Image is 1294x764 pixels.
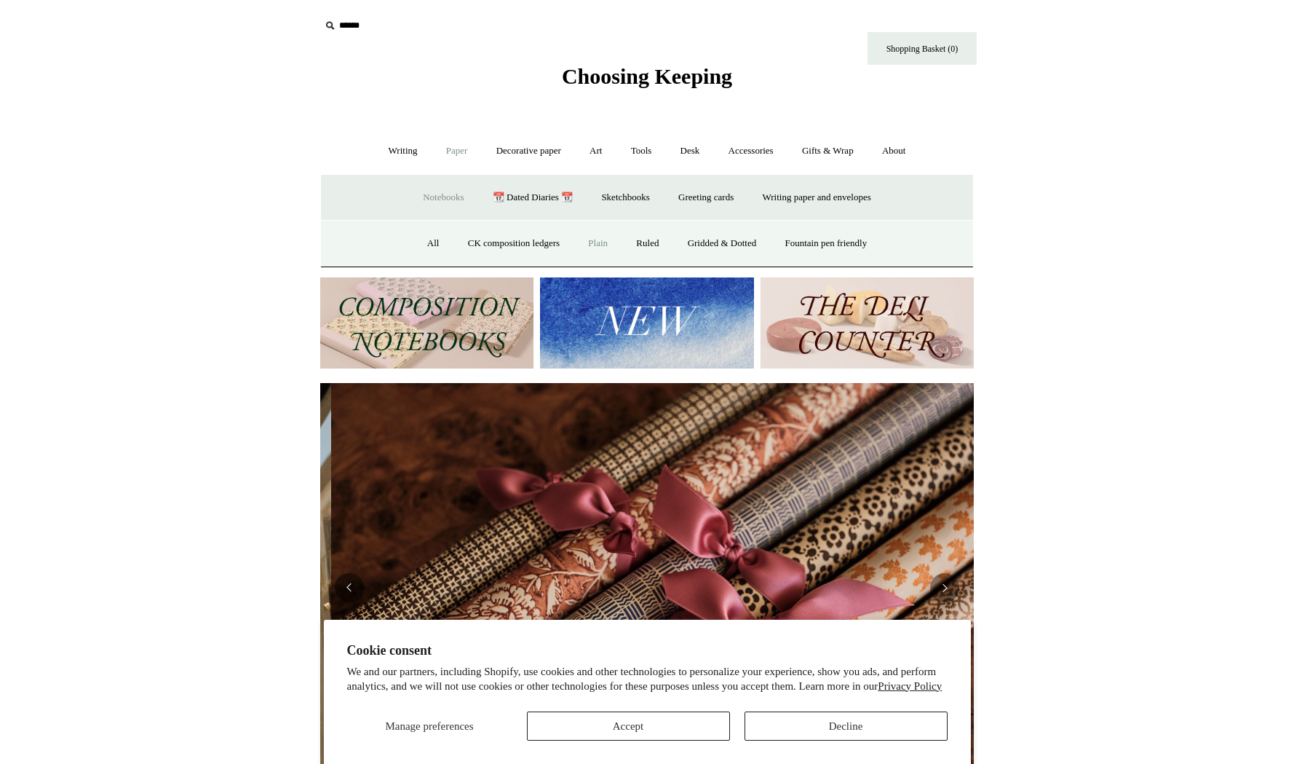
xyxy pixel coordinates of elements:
a: Tools [618,132,665,170]
img: 202302 Composition ledgers.jpg__PID:69722ee6-fa44-49dd-a067-31375e5d54ec [320,277,533,369]
a: Gridded & Dotted [675,224,770,263]
a: All [414,224,453,263]
a: Art [576,132,615,170]
button: Decline [745,712,948,741]
button: Manage preferences [347,712,512,741]
a: Greeting cards [665,178,747,217]
img: New.jpg__PID:f73bdf93-380a-4a35-bcfe-7823039498e1 [540,277,753,369]
a: Accessories [715,132,787,170]
a: Desk [667,132,713,170]
a: Gifts & Wrap [789,132,867,170]
a: Notebooks [410,178,477,217]
h2: Cookie consent [347,643,948,658]
a: 📆 Dated Diaries 📆 [480,178,586,217]
a: Sketchbooks [588,178,662,217]
button: Previous [335,573,364,602]
a: About [869,132,919,170]
button: Accept [527,712,730,741]
span: Choosing Keeping [562,64,732,88]
a: Fountain pen friendly [772,224,881,263]
span: Manage preferences [385,720,473,732]
img: The Deli Counter [761,277,974,369]
a: Shopping Basket (0) [868,32,977,65]
p: We and our partners, including Shopify, use cookies and other technologies to personalize your ex... [347,665,948,693]
a: Privacy Policy [878,680,942,692]
button: Next [930,573,959,602]
a: CK composition ledgers [455,224,573,263]
a: Plain [575,224,621,263]
a: Paper [433,132,481,170]
a: Writing [376,132,431,170]
a: Writing paper and envelopes [750,178,884,217]
a: Decorative paper [483,132,574,170]
a: Ruled [623,224,672,263]
a: Choosing Keeping [562,76,732,86]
